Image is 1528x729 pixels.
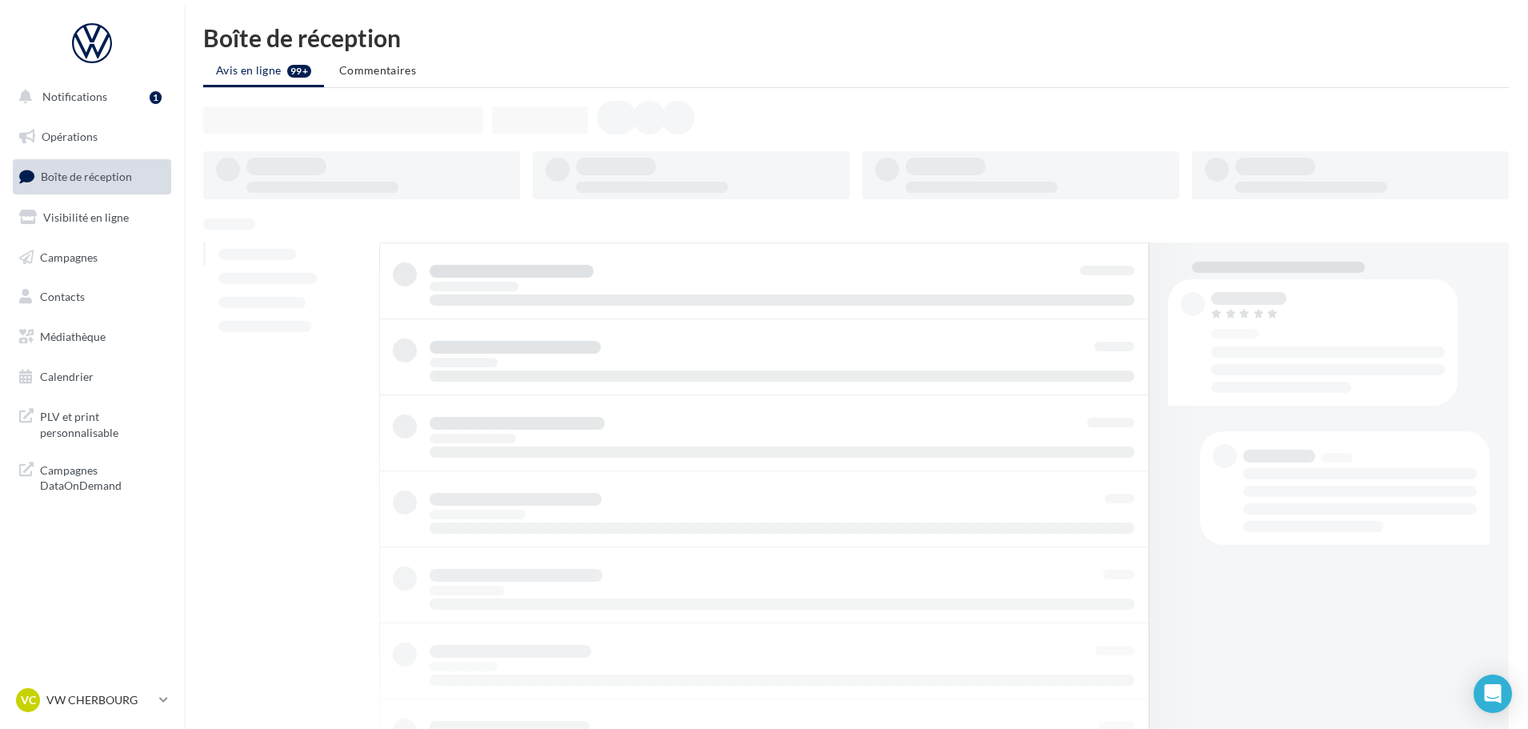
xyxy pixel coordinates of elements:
[10,159,174,194] a: Boîte de réception
[46,692,153,708] p: VW CHERBOURG
[42,90,107,103] span: Notifications
[10,241,174,274] a: Campagnes
[10,360,174,394] a: Calendrier
[10,453,174,500] a: Campagnes DataOnDemand
[40,250,98,263] span: Campagnes
[10,399,174,447] a: PLV et print personnalisable
[43,210,129,224] span: Visibilité en ligne
[1474,675,1512,713] div: Open Intercom Messenger
[150,91,162,104] div: 1
[10,201,174,234] a: Visibilité en ligne
[10,80,168,114] button: Notifications 1
[21,692,36,708] span: VC
[10,320,174,354] a: Médiathèque
[10,280,174,314] a: Contacts
[339,63,416,77] span: Commentaires
[10,120,174,154] a: Opérations
[40,290,85,303] span: Contacts
[41,170,132,183] span: Boîte de réception
[40,370,94,383] span: Calendrier
[42,130,98,143] span: Opérations
[203,26,1509,50] div: Boîte de réception
[40,459,165,494] span: Campagnes DataOnDemand
[40,330,106,343] span: Médiathèque
[13,685,171,715] a: VC VW CHERBOURG
[40,406,165,440] span: PLV et print personnalisable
